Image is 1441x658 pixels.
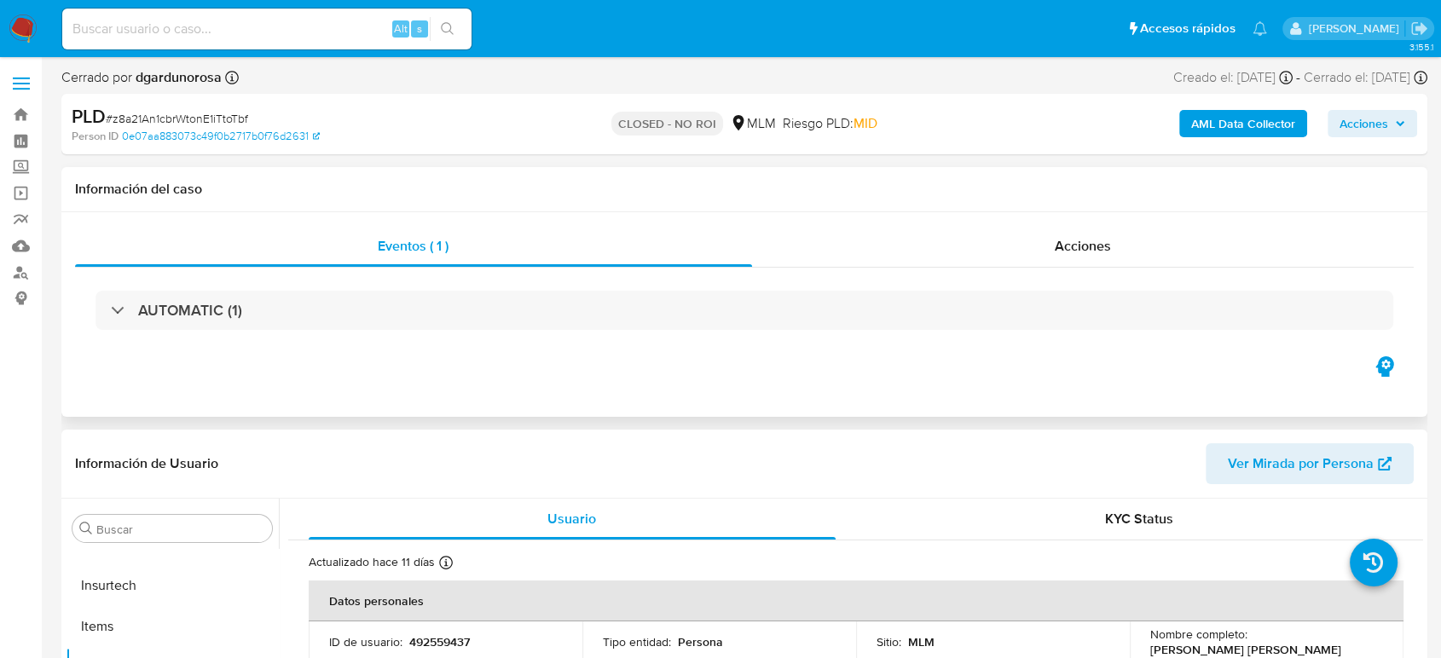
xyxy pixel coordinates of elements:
[309,554,435,570] p: Actualizado hace 11 días
[72,129,119,144] b: Person ID
[1150,626,1247,642] p: Nombre completo :
[106,110,248,127] span: # z8a21An1cbrWtonE1iTtoTbf
[132,67,222,87] b: dgardunorosa
[329,634,402,649] p: ID de usuario :
[394,20,408,37] span: Alt
[61,68,222,87] span: Cerrado por
[79,522,93,535] button: Buscar
[1179,110,1307,137] button: AML Data Collector
[378,236,449,256] span: Eventos ( 1 )
[1304,68,1427,87] div: Cerrado el: [DATE]
[1191,110,1295,137] b: AML Data Collector
[75,181,1414,198] h1: Información del caso
[854,113,877,133] span: MID
[309,580,1403,621] th: Datos personales
[66,606,279,647] button: Items
[1140,20,1236,38] span: Accesos rápidos
[547,509,596,528] span: Usuario
[783,114,877,133] span: Riesgo PLD:
[430,17,465,41] button: search-icon
[1206,443,1414,484] button: Ver Mirada por Persona
[1228,443,1374,484] span: Ver Mirada por Persona
[1308,20,1404,37] p: diego.gardunorosas@mercadolibre.com.mx
[122,129,320,144] a: 0e07aa883073c49f0b2717b0f76d2631
[1173,68,1293,87] div: Creado el: [DATE]
[1105,509,1173,528] span: KYC Status
[730,114,776,133] div: MLM
[1150,642,1341,657] p: [PERSON_NAME] [PERSON_NAME]
[1253,21,1267,36] a: Notificaciones
[72,102,106,130] b: PLD
[75,455,218,472] h1: Información de Usuario
[409,634,470,649] p: 492559437
[908,634,935,649] p: MLM
[66,565,279,606] button: Insurtech
[1328,110,1417,137] button: Acciones
[95,291,1393,330] div: AUTOMATIC (1)
[877,634,901,649] p: Sitio :
[1340,110,1388,137] span: Acciones
[1055,236,1111,256] span: Acciones
[417,20,422,37] span: s
[603,634,671,649] p: Tipo entidad :
[611,112,723,136] p: CLOSED - NO ROI
[138,301,242,320] h3: AUTOMATIC (1)
[1296,68,1300,87] span: -
[62,18,472,40] input: Buscar usuario o caso...
[1410,20,1428,38] a: Salir
[678,634,723,649] p: Persona
[96,522,265,537] input: Buscar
